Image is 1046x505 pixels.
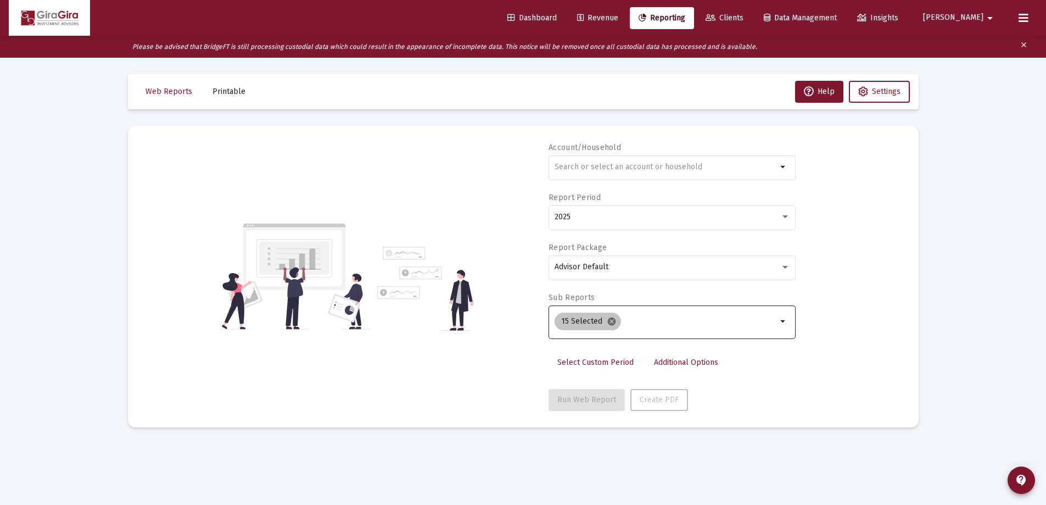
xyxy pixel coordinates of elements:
[755,7,846,29] a: Data Management
[910,7,1010,29] button: [PERSON_NAME]
[764,13,837,23] span: Data Management
[377,247,473,331] img: reporting-alt
[220,222,371,331] img: reporting
[549,193,601,202] label: Report Period
[849,81,910,103] button: Settings
[923,13,983,23] span: [PERSON_NAME]
[630,389,688,411] button: Create PDF
[983,7,997,29] mat-icon: arrow_drop_down
[1020,38,1028,55] mat-icon: clear
[804,87,835,96] span: Help
[640,395,679,404] span: Create PDF
[630,7,694,29] a: Reporting
[132,43,757,51] i: Please be advised that BridgeFT is still processing custodial data which could result in the appe...
[146,87,192,96] span: Web Reports
[499,7,566,29] a: Dashboard
[555,313,621,330] mat-chip: 15 Selected
[555,262,608,271] span: Advisor Default
[777,160,790,174] mat-icon: arrow_drop_down
[549,143,621,152] label: Account/Household
[212,87,245,96] span: Printable
[507,13,557,23] span: Dashboard
[697,7,752,29] a: Clients
[204,81,254,103] button: Printable
[549,389,625,411] button: Run Web Report
[137,81,201,103] button: Web Reports
[549,293,595,302] label: Sub Reports
[639,13,685,23] span: Reporting
[777,315,790,328] mat-icon: arrow_drop_down
[706,13,743,23] span: Clients
[607,317,617,326] mat-icon: cancel
[795,81,843,103] button: Help
[568,7,627,29] a: Revenue
[848,7,907,29] a: Insights
[872,87,900,96] span: Settings
[1015,474,1028,487] mat-icon: contact_support
[555,212,570,221] span: 2025
[577,13,618,23] span: Revenue
[17,7,82,29] img: Dashboard
[555,310,777,332] mat-chip-list: Selection
[555,163,777,171] input: Search or select an account or household
[549,243,607,252] label: Report Package
[557,395,616,404] span: Run Web Report
[654,358,718,367] span: Additional Options
[557,358,634,367] span: Select Custom Period
[857,13,898,23] span: Insights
